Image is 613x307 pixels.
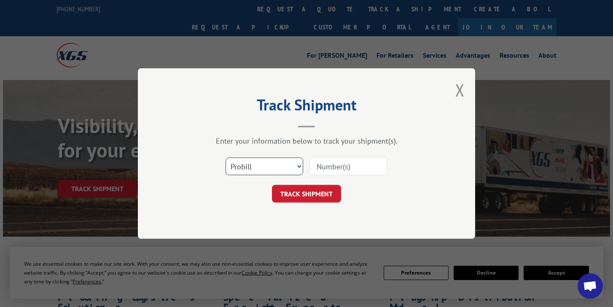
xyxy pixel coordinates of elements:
div: Enter your information below to track your shipment(s). [180,136,433,146]
button: TRACK SHIPMENT [272,185,341,203]
div: Open chat [578,273,603,299]
h2: Track Shipment [180,99,433,115]
input: Number(s) [309,158,387,175]
button: Close modal [455,79,465,101]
